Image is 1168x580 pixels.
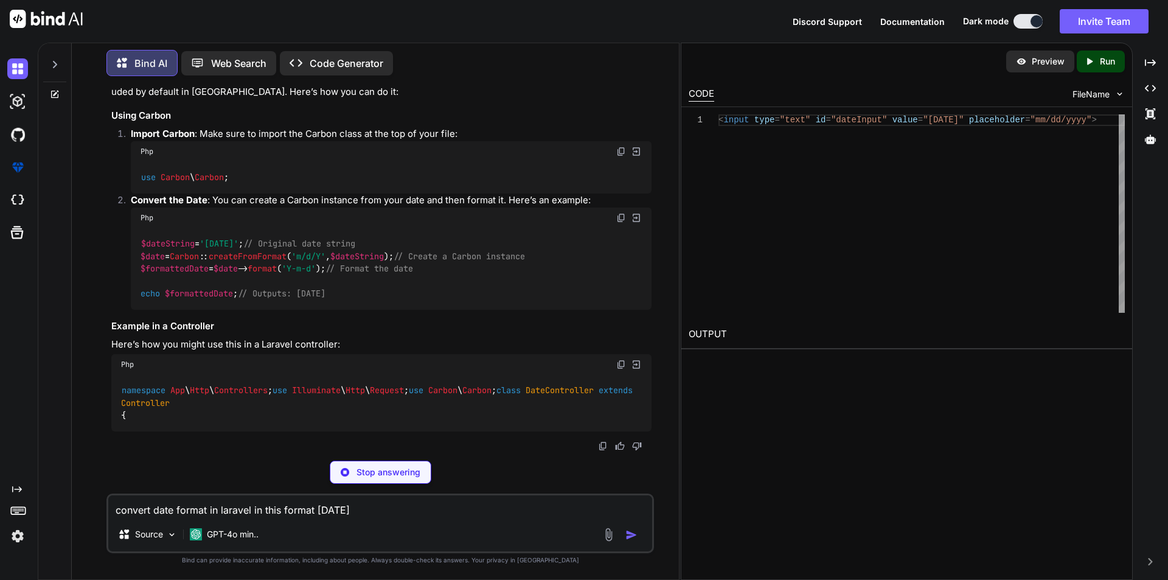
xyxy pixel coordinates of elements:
strong: Convert the Date [131,194,207,206]
img: copy [616,147,626,156]
span: = [774,115,779,125]
span: "mm/dd/yyyy" [1030,115,1091,125]
span: input [723,115,749,125]
img: darkAi-studio [7,91,28,112]
p: Web Search [211,56,266,71]
span: Carbon [170,251,199,262]
span: $dateString [330,251,384,262]
span: = [826,115,830,125]
img: premium [7,157,28,178]
img: githubDark [7,124,28,145]
img: Open in Browser [631,212,642,223]
button: Documentation [880,15,945,28]
span: "text" [779,115,810,125]
span: Documentation [880,16,945,27]
img: dislike [632,441,642,451]
span: 'Y-m-d' [282,264,316,274]
span: use [141,172,156,183]
span: echo [141,288,160,299]
span: namespace [122,385,165,396]
span: Discord Support [793,16,862,27]
p: Preview [1032,55,1065,68]
p: : You can create a Carbon instance from your date and then format it. Here’s an example: [131,194,652,208]
span: type [754,115,774,125]
p: Bind can provide inaccurate information, including about people. Always double-check its answers.... [106,556,654,565]
h3: Example in a Controller [111,320,652,334]
span: Php [141,213,153,223]
span: Php [141,147,153,156]
span: = [1025,115,1030,125]
button: Invite Team [1060,9,1149,33]
img: preview [1016,56,1027,67]
span: "[DATE]" [923,115,964,125]
span: "dateInput" [831,115,887,125]
img: chevron down [1114,89,1125,99]
span: $formattedDate [141,264,209,274]
h2: OUTPUT [681,320,1132,349]
span: $dateString [141,239,195,250]
span: $formattedDate [165,288,233,299]
img: Open in Browser [631,359,642,370]
span: Carbon [161,172,190,183]
p: Here’s how you might use this in a Laravel controller: [111,338,652,352]
p: Source [135,528,163,540]
span: Request [370,385,404,396]
span: value [892,115,917,125]
span: App [170,385,185,396]
span: createFromFormat [209,251,287,262]
img: Bind AI [10,10,83,28]
p: In [GEOGRAPHIC_DATA], you can convert a date to the format (e.g., ) using the library, which is i... [111,72,652,99]
span: DateController [526,385,594,396]
span: Http [346,385,365,396]
span: '[DATE]' [200,239,238,250]
span: use [273,385,287,396]
code: \ \ ; \ \ ; \ ; { [121,384,638,422]
img: Open in Browser [631,146,642,157]
span: 'm/d/Y' [291,251,325,262]
img: copy [616,360,626,369]
span: Dark mode [963,15,1009,27]
span: Illuminate [292,385,341,396]
span: // Original date string [243,239,355,250]
span: FileName [1072,88,1110,100]
span: $date [214,264,238,274]
p: GPT-4o min.. [207,528,259,540]
img: cloudideIcon [7,190,28,211]
span: format [248,264,277,274]
p: Code Generator [310,56,383,71]
span: placeholder [968,115,1024,125]
span: Carbon [195,172,224,183]
img: Pick Models [167,529,177,540]
img: attachment [602,528,616,542]
span: Carbon [462,385,492,396]
code: \ ; [141,171,230,184]
img: copy [598,441,608,451]
img: like [615,441,625,451]
span: // Outputs: [DATE] [238,288,325,299]
span: id [815,115,826,125]
p: Run [1100,55,1115,68]
span: Php [121,360,134,369]
img: copy [616,213,626,223]
img: GPT-4o mini [190,528,202,540]
p: Stop answering [356,466,420,478]
span: < [718,115,723,125]
span: extends [599,385,633,396]
span: Carbon [428,385,457,396]
p: : Make sure to import the Carbon class at the top of your file: [131,127,652,141]
img: icon [625,529,638,541]
span: Controller [121,397,170,408]
button: Discord Support [793,15,862,28]
div: 1 [689,114,703,126]
span: use [409,385,423,396]
img: settings [7,526,28,547]
code: = ; = :: ( , ); = -> ( ); ; [141,237,525,299]
span: // Format the date [325,264,413,274]
p: Bind AI [134,56,167,71]
span: // Create a Carbon instance [394,251,525,262]
span: > [1091,115,1096,125]
strong: Import Carbon [131,128,195,139]
span: class [496,385,521,396]
img: darkChat [7,58,28,79]
span: $date [141,251,165,262]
